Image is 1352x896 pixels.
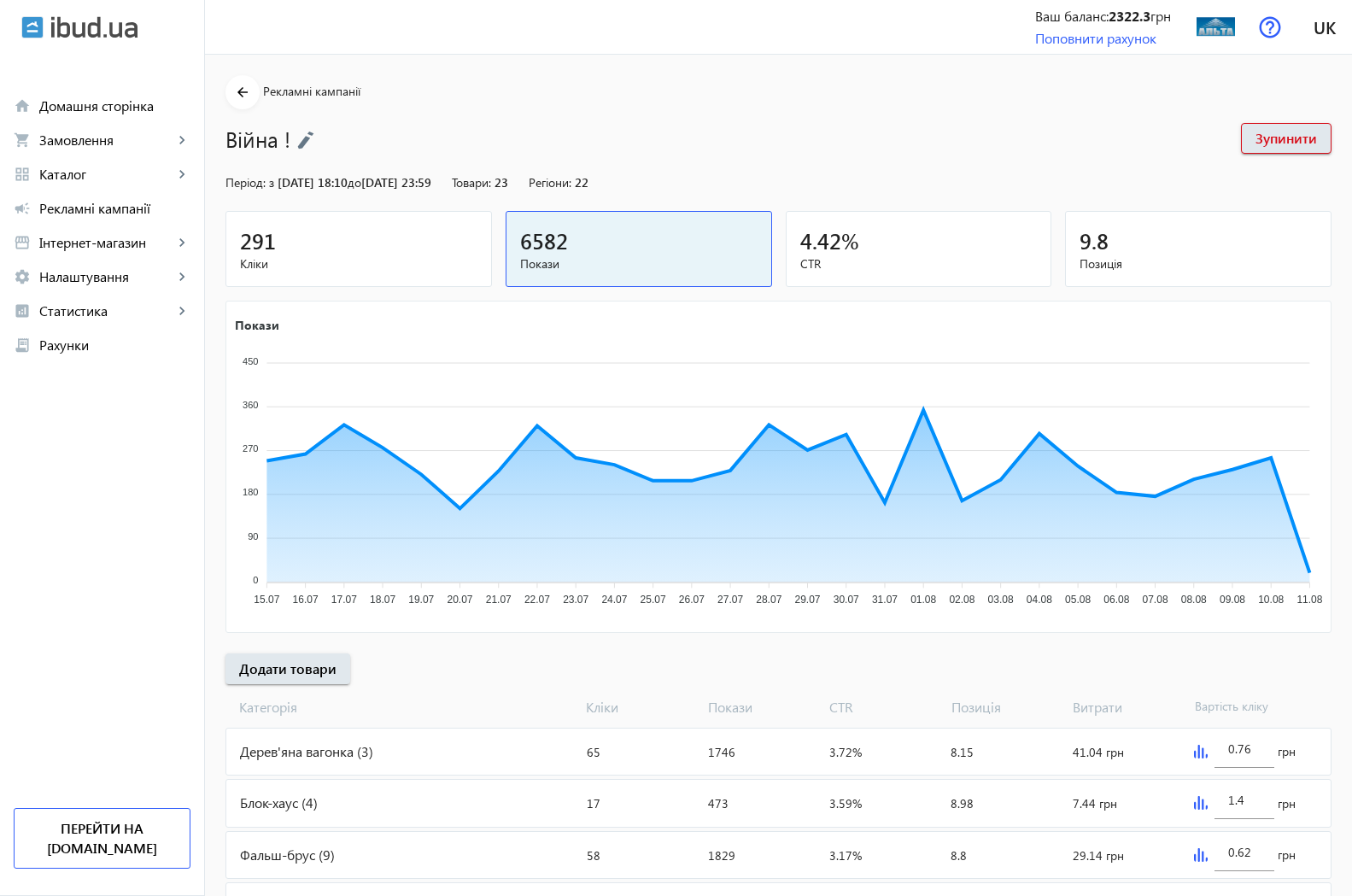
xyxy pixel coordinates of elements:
[1296,594,1322,606] tspan: 11.08
[225,698,579,717] span: Категорія
[1188,698,1309,717] span: Вартість кліку
[14,234,31,251] mat-icon: storefront
[945,698,1066,717] span: Позиція
[834,594,859,606] tspan: 30.07
[248,531,258,542] tspan: 90
[14,166,31,183] mat-icon: grid_view
[226,832,580,878] div: Фальш-брус (9)
[1259,16,1281,38] img: help.svg
[232,82,254,103] mat-icon: arrow_back
[14,200,31,217] mat-icon: campaign
[1255,129,1317,148] span: Зупинити
[225,653,350,684] button: Додати товари
[370,594,395,606] tspan: 18.07
[14,302,31,319] mat-icon: analytics
[278,174,431,190] span: [DATE] 18:10 [DATE] 23:59
[21,16,44,38] img: ibud.svg
[951,744,974,760] span: 8.15
[701,698,822,717] span: Покази
[240,226,276,255] span: 291
[14,97,31,114] mat-icon: home
[1073,795,1117,811] span: 7.44 грн
[795,594,821,606] tspan: 29.07
[452,174,491,190] span: Товари:
[1278,795,1296,812] span: грн
[39,166,173,183] span: Каталог
[1278,743,1296,760] span: грн
[708,795,729,811] span: 473
[1258,594,1284,606] tspan: 10.08
[39,268,173,285] span: Налаштування
[524,594,550,606] tspan: 22.07
[800,255,1038,272] span: CTR
[1080,255,1317,272] span: Позиція
[563,594,588,606] tspan: 23.07
[579,698,700,717] span: Кліки
[575,174,588,190] span: 22
[243,400,258,410] tspan: 360
[587,795,600,811] span: 17
[1027,594,1052,606] tspan: 04.08
[910,594,936,606] tspan: 01.08
[447,594,472,606] tspan: 20.07
[822,698,944,717] span: CTR
[1220,594,1245,606] tspan: 09.08
[1109,7,1150,25] b: 2322.3
[173,302,190,319] mat-icon: keyboard_arrow_right
[520,226,568,255] span: 6582
[1080,226,1109,255] span: 9.8
[520,255,758,272] span: Покази
[243,443,258,454] tspan: 270
[951,847,967,864] span: 8.8
[39,132,173,149] span: Замовлення
[51,16,138,38] img: ibud_text.svg
[14,337,31,354] mat-icon: receipt_long
[243,355,258,366] tspan: 450
[239,659,337,678] span: Додати товари
[348,174,361,190] span: до
[1066,698,1187,717] span: Витрати
[1181,594,1207,606] tspan: 08.08
[173,234,190,251] mat-icon: keyboard_arrow_right
[1194,745,1208,758] img: graph.svg
[1197,8,1235,46] img: 30096267ab8a016071949415137317-1284282106.jpg
[1143,594,1168,606] tspan: 07.08
[226,729,580,775] div: Дерев'яна вагонка (3)
[708,744,735,760] span: 1746
[1314,16,1336,38] span: uk
[641,594,666,606] tspan: 25.07
[1035,7,1171,26] div: Ваш баланс: грн
[800,226,841,255] span: 4.42
[331,594,357,606] tspan: 17.07
[1194,848,1208,862] img: graph.svg
[587,744,600,760] span: 65
[841,226,859,255] span: %
[1073,744,1124,760] span: 41.04 грн
[601,594,627,606] tspan: 24.07
[225,174,274,190] span: Період: з
[408,594,434,606] tspan: 19.07
[1278,846,1296,864] span: грн
[587,847,600,864] span: 58
[226,780,580,826] div: Блок-хаус (4)
[1241,123,1332,154] button: Зупинити
[988,594,1014,606] tspan: 03.08
[1073,847,1124,864] span: 29.14 грн
[253,575,258,585] tspan: 0
[829,847,862,864] span: 3.17%
[293,594,319,606] tspan: 16.07
[39,234,173,251] span: Інтернет-магазин
[240,255,477,272] span: Кліки
[1103,594,1129,606] tspan: 06.08
[14,808,190,869] a: Перейти на [DOMAIN_NAME]
[39,200,190,217] span: Рекламні кампанії
[529,174,571,190] span: Регіони:
[1194,796,1208,810] img: graph.svg
[756,594,781,606] tspan: 28.07
[235,316,279,332] text: Покази
[14,132,31,149] mat-icon: shopping_cart
[717,594,743,606] tspan: 27.07
[14,268,31,285] mat-icon: settings
[263,83,360,99] span: Рекламні кампанії
[173,166,190,183] mat-icon: keyboard_arrow_right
